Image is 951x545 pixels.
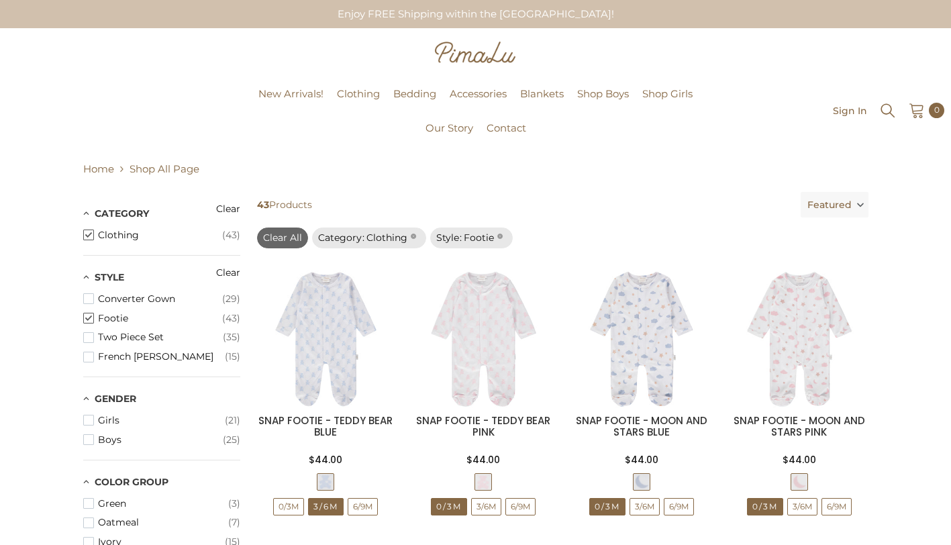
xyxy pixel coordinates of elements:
a: SNAP FOOTIE - TEDDY BEAR PINK [416,413,550,439]
span: girls [98,415,225,426]
a: Shop Boys [570,86,636,120]
b: 43 [257,199,269,211]
span: Oatmeal [98,517,228,528]
span: 0/3M [273,498,304,515]
span: 6/9M [505,498,536,515]
a: Accessories [443,86,513,120]
span: (43) [222,313,240,324]
span: Color Group [95,476,168,488]
span: Featured [807,192,852,217]
span: TEDDY BEAR (PINK) [474,473,492,491]
span: 0/3M [590,499,625,515]
label: Featured [801,192,868,217]
a: Clear [216,266,240,289]
span: 6/9M [348,499,377,515]
span: 3/6M [309,499,343,515]
button: boys [83,430,240,450]
span: 0/3M [589,498,625,515]
span: Style [95,271,124,283]
span: (25) [223,434,240,446]
span: 6/9M [822,499,851,515]
span: French [PERSON_NAME] [98,351,225,362]
span: Clothing [366,232,407,244]
span: 6/9M [664,499,693,515]
button: Clothing [83,226,240,245]
span: Shop Girls [642,87,693,100]
a: Sign In [833,105,867,115]
span: TEDDY BEAR (BLUE) [317,473,334,491]
button: Converter Gown [83,289,240,309]
a: New Arrivals! [252,86,330,120]
button: girls [83,411,240,430]
span: Clothing [337,87,380,100]
span: Category [318,231,366,245]
a: Pimalu [7,106,49,116]
a: Clothing [330,86,387,120]
a: SNAP FOOTIE - TEDDY BEAR BLUE [258,413,393,439]
span: Products [252,192,795,217]
span: $44.00 [625,453,658,466]
span: Category [95,207,149,219]
span: (29) [222,293,240,305]
a: SNAP FOOTIE - MOON AND STARS BLUE [576,413,707,439]
span: 0/3M [431,498,467,515]
button: Two Piece Set [83,328,240,347]
span: 3/6M [472,499,501,515]
span: New Arrivals! [258,87,323,100]
a: Shop All Page [130,162,199,175]
span: 0/3M [432,499,466,515]
a: Clear [216,202,240,225]
span: MOON AND STARS (PINK) [791,473,808,491]
button: Green [83,494,240,513]
span: MOON AND STARS (BLUE) [633,473,650,491]
span: (15) [225,351,240,362]
span: $44.00 [309,453,342,466]
span: 3/6M [788,499,817,515]
a: Contact [480,120,533,154]
span: Bedding [393,87,436,100]
div: Enjoy FREE Shipping within the [GEOGRAPHIC_DATA]! [326,1,625,27]
a: Clear All [257,228,308,248]
nav: breadcrumbs [83,154,868,182]
span: Converter Gown [98,293,222,305]
span: boys [98,434,223,446]
span: (7) [228,517,240,528]
a: Home [83,161,114,177]
span: 6/9M [348,498,378,515]
span: 6/9M [664,498,694,515]
span: 3/6M [471,498,501,515]
span: 0/3M [274,499,303,515]
span: 3/6M [787,498,817,515]
span: Accessories [450,87,507,100]
span: Footie [464,232,494,244]
a: Blankets [513,86,570,120]
span: $44.00 [783,453,816,466]
a: SNAP FOOTIE - MOON AND STARS PINK [734,413,865,439]
span: 3/6M [630,499,659,515]
span: Blankets [520,87,564,100]
a: Shop Girls [636,86,699,120]
button: Footie [83,309,240,328]
span: Sign In [833,106,867,115]
img: Pimalu [435,42,515,63]
span: 0 [934,103,940,117]
span: 3/6M [308,498,344,515]
span: Style [436,231,464,245]
span: Gender [95,393,136,405]
span: (21) [225,415,240,426]
span: 0/3M [748,499,783,515]
span: 0/3M [747,498,783,515]
span: 6/9M [506,499,535,515]
span: Footie [98,313,222,324]
span: Our Story [426,121,473,134]
span: Shop Boys [577,87,629,100]
span: Two Piece Set [98,332,223,343]
summary: Search [879,101,897,119]
span: Contact [487,121,526,134]
span: (35) [223,332,240,343]
button: French Terry Set [83,347,240,366]
span: (3) [228,498,240,509]
span: Green [98,498,228,509]
span: 3/6M [630,498,660,515]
